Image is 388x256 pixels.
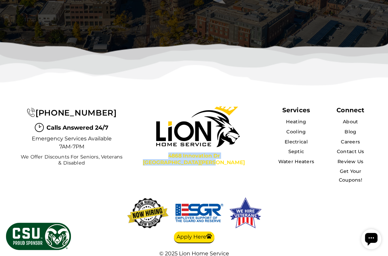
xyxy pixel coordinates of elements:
[282,106,310,114] span: Services
[339,168,362,183] a: Get Your Coupons!
[337,158,364,165] a: Review Us
[174,196,224,230] img: We hire veterans
[3,3,23,23] div: Open chat widget
[286,119,306,125] a: Heating
[143,152,245,166] a: 4868 Innovation Dr[GEOGRAPHIC_DATA][PERSON_NAME]
[174,232,214,244] a: Apply Here
[343,119,358,125] a: About
[288,148,304,154] a: Septic
[336,106,364,114] div: Connect
[337,148,364,154] a: Contact Us
[5,222,72,251] img: CSU Sponsor Badge
[286,129,306,135] a: Cooling
[341,139,360,145] a: Careers
[125,196,170,230] img: now-hiring
[143,159,245,166] span: [GEOGRAPHIC_DATA][PERSON_NAME]
[345,129,356,135] a: Blog
[285,139,308,145] a: Electrical
[26,108,116,118] a: [PHONE_NUMBER]
[46,123,108,132] span: Calls Answered 24/7
[35,108,117,118] span: [PHONE_NUMBER]
[228,196,263,230] img: We hire veterans
[278,158,314,165] a: Water Heaters
[143,152,245,159] span: 4868 Innovation Dr
[31,135,112,151] span: Emergency Services Available 7AM-7PM
[19,154,124,166] span: We Offer Discounts for Seniors, Veterans & Disabled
